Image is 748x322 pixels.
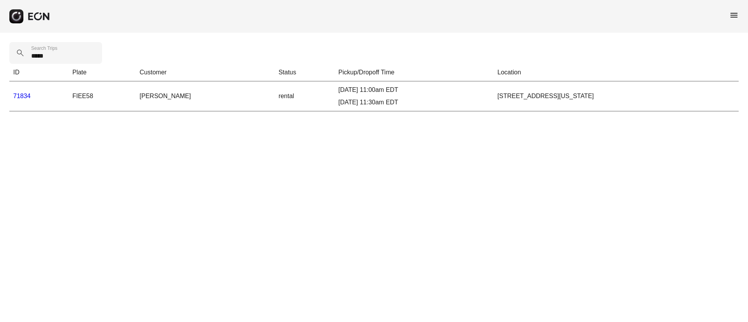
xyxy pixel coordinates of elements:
label: Search Trips [31,45,57,51]
th: Plate [69,64,136,81]
div: [DATE] 11:00am EDT [339,85,490,95]
td: [PERSON_NAME] [136,81,275,111]
td: FIEE58 [69,81,136,111]
span: menu [729,11,739,20]
th: ID [9,64,69,81]
th: Status [275,64,335,81]
div: [DATE] 11:30am EDT [339,98,490,107]
td: [STREET_ADDRESS][US_STATE] [494,81,739,111]
th: Pickup/Dropoff Time [335,64,494,81]
th: Location [494,64,739,81]
td: rental [275,81,335,111]
a: 71834 [13,93,31,99]
th: Customer [136,64,275,81]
